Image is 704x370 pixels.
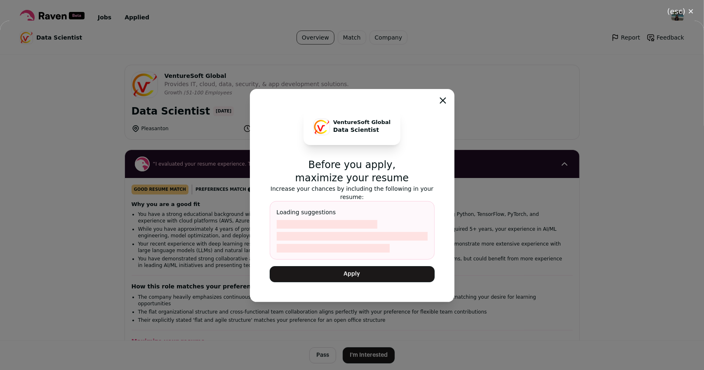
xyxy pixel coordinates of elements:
p: Increase your chances by including the following in your resume: [270,185,435,201]
p: VentureSoft Global [333,119,391,126]
img: 269add8b32438ae03d69252a3889df694fa2d665061df524684440a6dae649ac [314,119,330,135]
div: Loading suggestions [270,201,435,260]
p: Before you apply, maximize your resume [270,158,435,185]
button: Close modal [440,97,446,104]
button: Apply [270,266,435,282]
button: Close modal [657,2,704,21]
p: Data Scientist [333,126,391,134]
